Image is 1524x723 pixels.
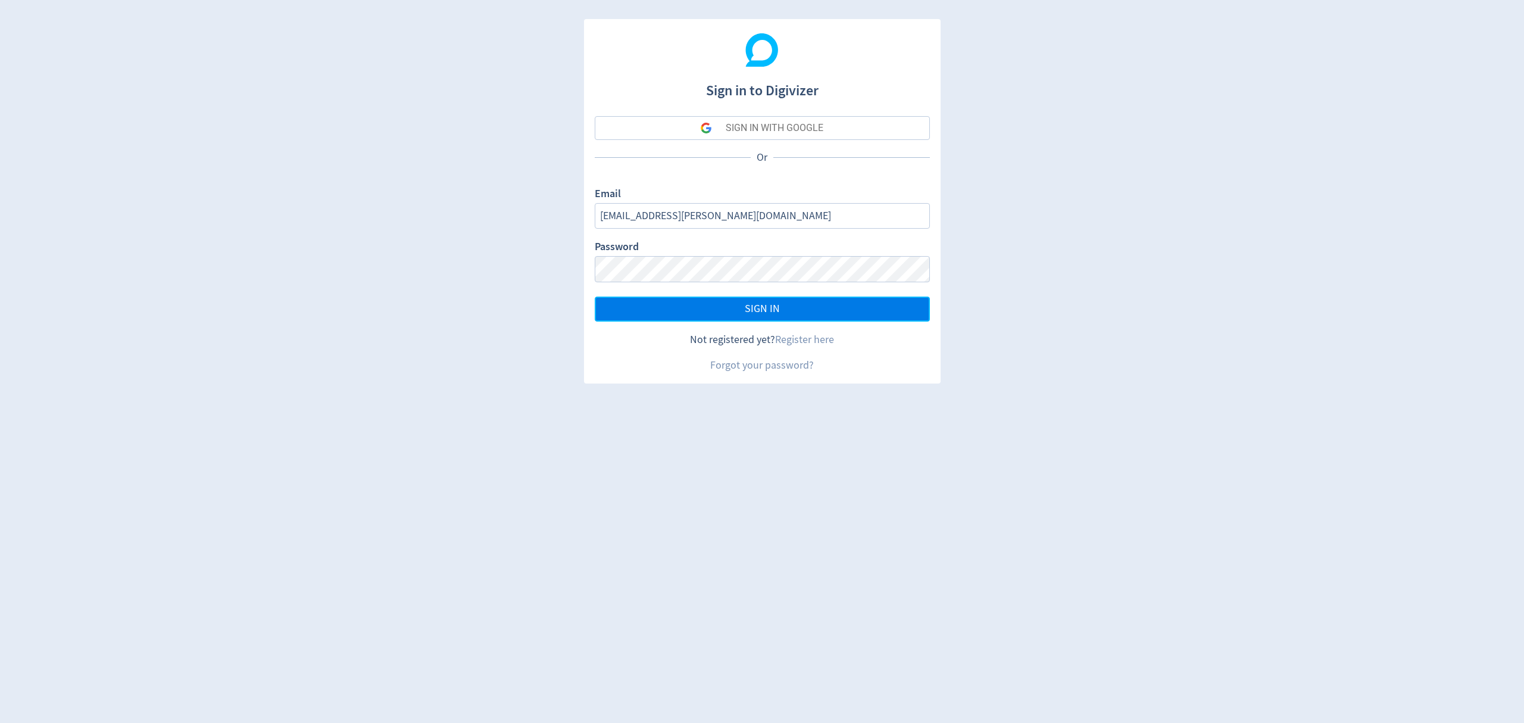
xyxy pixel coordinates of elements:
[595,116,930,140] button: SIGN IN WITH GOOGLE
[745,304,780,314] span: SIGN IN
[745,33,779,67] img: Digivizer Logo
[595,239,639,256] label: Password
[595,70,930,101] h1: Sign in to Digivizer
[595,332,930,347] div: Not registered yet?
[595,186,621,203] label: Email
[751,150,773,165] p: Or
[775,333,834,347] a: Register here
[726,116,823,140] div: SIGN IN WITH GOOGLE
[710,359,814,372] a: Forgot your password?
[595,297,930,322] button: SIGN IN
